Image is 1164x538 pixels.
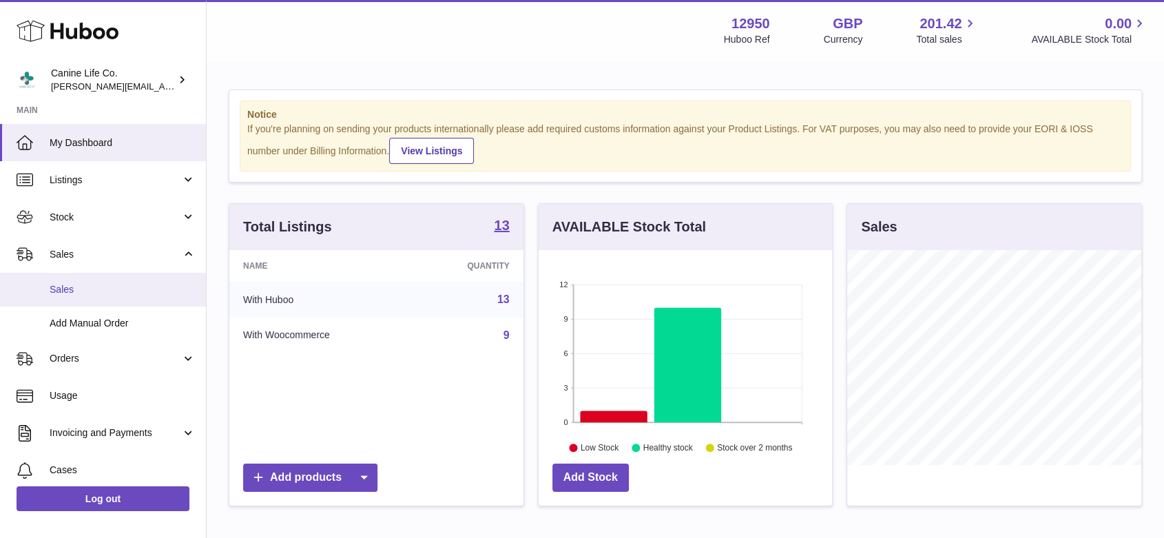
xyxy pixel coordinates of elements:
text: 0 [563,418,568,426]
div: Huboo Ref [724,33,770,46]
a: 13 [497,293,510,305]
div: Canine Life Co. [51,67,175,93]
text: 9 [563,315,568,323]
a: 0.00 AVAILABLE Stock Total [1031,14,1147,46]
text: Healthy stock [643,443,694,453]
strong: 12950 [731,14,770,33]
span: Add Manual Order [50,317,196,330]
text: 12 [559,280,568,289]
span: [PERSON_NAME][EMAIL_ADDRESS][DOMAIN_NAME] [51,81,276,92]
text: Low Stock [581,443,619,453]
span: Listings [50,174,181,187]
span: Sales [50,248,181,261]
div: Currency [824,33,863,46]
td: With Woocommerce [229,318,412,353]
text: 3 [563,384,568,392]
span: Invoicing and Payments [50,426,181,439]
th: Quantity [412,250,523,282]
text: 6 [563,349,568,358]
span: Cases [50,464,196,477]
th: Name [229,250,412,282]
span: Orders [50,352,181,365]
h3: Total Listings [243,218,332,236]
strong: GBP [833,14,862,33]
h3: Sales [861,218,897,236]
a: Add Stock [552,464,629,492]
span: 0.00 [1105,14,1132,33]
div: If you're planning on sending your products internationally please add required customs informati... [247,123,1123,164]
span: Usage [50,389,196,402]
span: Stock [50,211,181,224]
a: 9 [503,329,510,341]
a: Log out [17,486,189,511]
span: 201.42 [919,14,962,33]
text: Stock over 2 months [717,443,792,453]
h3: AVAILABLE Stock Total [552,218,706,236]
span: AVAILABLE Stock Total [1031,33,1147,46]
a: 13 [494,218,509,235]
strong: Notice [247,108,1123,121]
span: Sales [50,283,196,296]
strong: 13 [494,218,509,232]
a: Add products [243,464,377,492]
img: kevin@clsgltd.co.uk [17,70,37,90]
td: With Huboo [229,282,412,318]
span: Total sales [916,33,977,46]
a: View Listings [389,138,474,164]
a: 201.42 Total sales [916,14,977,46]
span: My Dashboard [50,136,196,149]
